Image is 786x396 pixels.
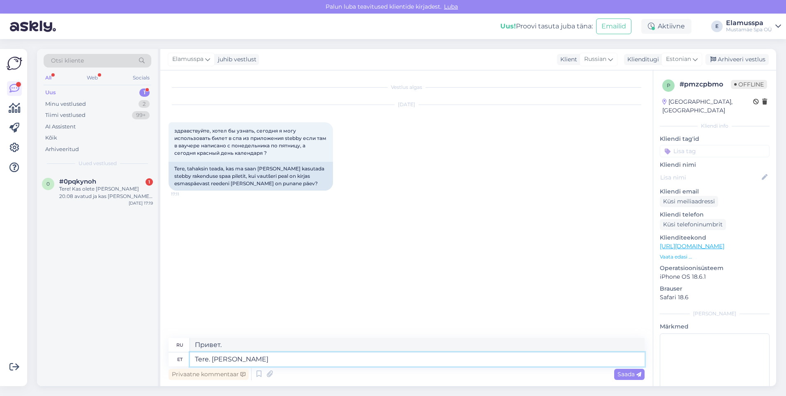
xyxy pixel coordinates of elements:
[660,253,770,261] p: Vaata edasi ...
[59,178,96,185] span: #0pqkynoh
[660,264,770,273] p: Operatsioonisüsteem
[731,80,767,89] span: Offline
[660,135,770,143] p: Kliendi tag'id
[172,55,203,64] span: Elamusspa
[169,101,645,108] div: [DATE]
[169,162,333,191] div: Tere, tahaksin teada, kas ma saan [PERSON_NAME] kasutada stebby rakenduse spaa piletit, kui vautš...
[680,79,731,89] div: # pmzcpbmo
[711,21,723,32] div: E
[660,293,770,302] p: Safari 18.6
[215,55,257,64] div: juhib vestlust
[660,161,770,169] p: Kliendi nimi
[7,56,22,71] img: Askly Logo
[667,82,670,89] span: p
[45,100,86,108] div: Minu vestlused
[660,122,770,130] div: Kliendi info
[660,284,770,293] p: Brauser
[132,111,150,119] div: 99+
[641,19,691,34] div: Aktiivne
[660,273,770,281] p: iPhone OS 18.6.1
[500,22,516,30] b: Uus!
[500,21,593,31] div: Proovi tasuta juba täna:
[660,173,760,182] input: Lisa nimi
[177,352,183,366] div: et
[176,338,183,352] div: ru
[46,181,50,187] span: 0
[139,100,150,108] div: 2
[660,310,770,317] div: [PERSON_NAME]
[190,352,645,366] textarea: Tere. [PERSON_NAME]
[666,55,691,64] span: Estonian
[662,98,753,115] div: [GEOGRAPHIC_DATA], [GEOGRAPHIC_DATA]
[169,84,645,91] div: Vestlus algas
[139,89,150,97] div: 1
[660,219,726,230] div: Küsi telefoninumbrit
[557,55,577,64] div: Klient
[726,20,772,26] div: Elamusspa
[85,72,99,83] div: Web
[660,210,770,219] p: Kliendi telefon
[660,242,724,250] a: [URL][DOMAIN_NAME]
[660,196,718,207] div: Küsi meiliaadressi
[45,111,86,119] div: Tiimi vestlused
[45,134,57,142] div: Kõik
[45,123,76,131] div: AI Assistent
[726,26,772,33] div: Mustamäe Spa OÜ
[584,55,606,64] span: Russian
[617,370,641,378] span: Saada
[45,89,56,97] div: Uus
[129,200,153,206] div: [DATE] 17:19
[660,187,770,196] p: Kliendi email
[442,3,460,10] span: Luba
[169,369,249,380] div: Privaatne kommentaar
[660,145,770,157] input: Lisa tag
[146,178,153,186] div: 1
[44,72,53,83] div: All
[705,54,769,65] div: Arhiveeri vestlus
[190,338,645,352] textarea: Привет.
[660,233,770,242] p: Klienditeekond
[59,185,153,200] div: Tere! Kas olete [PERSON_NAME] 20.08 avatud ja kas [PERSON_NAME] kehtivad nädalavahetuse hinnad?
[660,322,770,331] p: Märkmed
[45,145,79,154] div: Arhiveeritud
[596,19,631,34] button: Emailid
[726,20,781,33] a: ElamusspaMustamäe Spa OÜ
[79,160,117,167] span: Uued vestlused
[624,55,659,64] div: Klienditugi
[174,128,328,156] span: здравствуйте, хотел бы узнать, сегодня я могу использовать билет в спа из приложения stebby если ...
[51,56,84,65] span: Otsi kliente
[171,191,202,197] span: 17:11
[131,72,151,83] div: Socials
